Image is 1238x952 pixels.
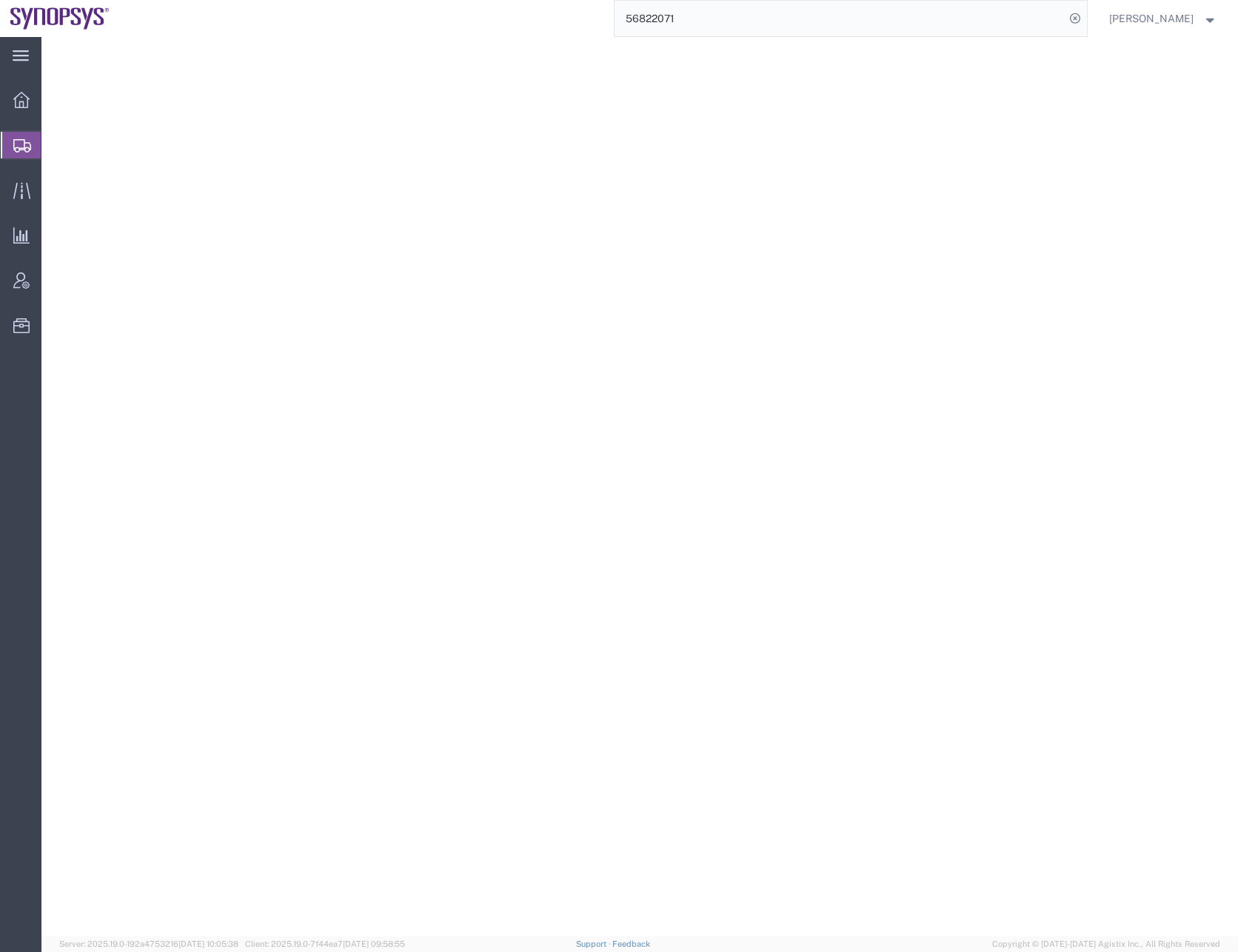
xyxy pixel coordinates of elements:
[10,7,110,30] img: logo
[612,939,650,948] a: Feedback
[41,37,1238,936] iframe: FS Legacy Container
[1109,10,1194,27] span: Rafael Chacon
[245,939,405,948] span: Client: 2025.19.0-7f44ea7
[615,1,1065,36] input: Search for shipment number, reference number
[1108,10,1218,27] button: [PERSON_NAME]
[59,939,238,948] span: Server: 2025.19.0-192a4753216
[992,938,1220,951] span: Copyright © [DATE]-[DATE] Agistix Inc., All Rights Reserved
[343,939,405,948] span: [DATE] 09:58:55
[576,939,613,948] a: Support
[178,939,238,948] span: [DATE] 10:05:38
